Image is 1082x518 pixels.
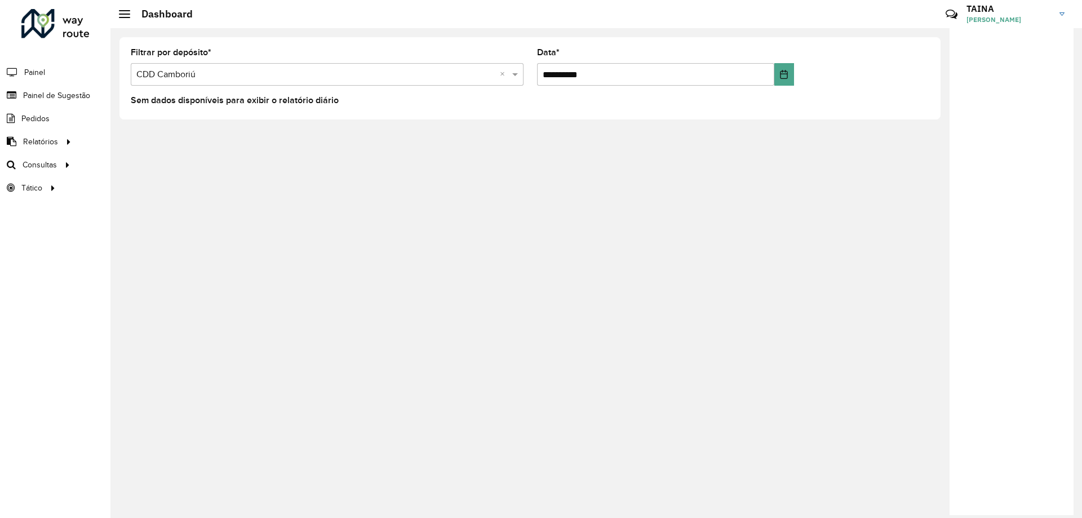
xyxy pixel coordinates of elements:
button: Choose Date [774,63,794,86]
h2: Dashboard [130,8,193,20]
span: Consultas [23,159,57,171]
span: Pedidos [21,113,50,125]
label: Filtrar por depósito [131,46,211,59]
span: Painel [24,67,45,78]
label: Data [537,46,560,59]
a: Contato Rápido [939,2,964,26]
span: Painel de Sugestão [23,90,90,101]
span: Clear all [500,68,509,81]
label: Sem dados disponíveis para exibir o relatório diário [131,94,339,107]
h3: TAINA [966,3,1051,14]
span: Tático [21,182,42,194]
span: [PERSON_NAME] [966,15,1051,25]
span: Relatórios [23,136,58,148]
